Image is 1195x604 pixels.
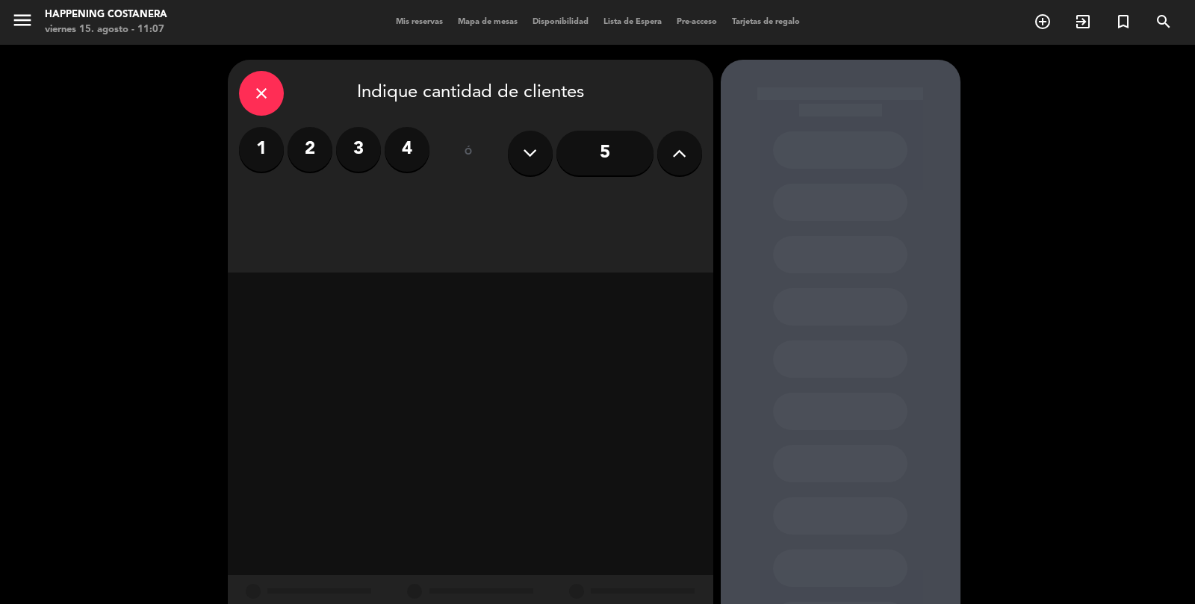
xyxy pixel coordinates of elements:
i: menu [11,9,34,31]
span: Pre-acceso [669,18,724,26]
div: Indique cantidad de clientes [239,71,702,116]
div: Happening Costanera [45,7,167,22]
label: 1 [239,127,284,172]
div: ó [444,127,493,179]
i: close [252,84,270,102]
div: viernes 15. agosto - 11:07 [45,22,167,37]
i: exit_to_app [1074,13,1092,31]
label: 4 [385,127,429,172]
span: Lista de Espera [596,18,669,26]
i: add_circle_outline [1034,13,1052,31]
span: Disponibilidad [525,18,596,26]
label: 2 [288,127,332,172]
span: Tarjetas de regalo [724,18,807,26]
i: search [1155,13,1173,31]
span: Mapa de mesas [450,18,525,26]
label: 3 [336,127,381,172]
i: turned_in_not [1114,13,1132,31]
span: Mis reservas [388,18,450,26]
button: menu [11,9,34,37]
